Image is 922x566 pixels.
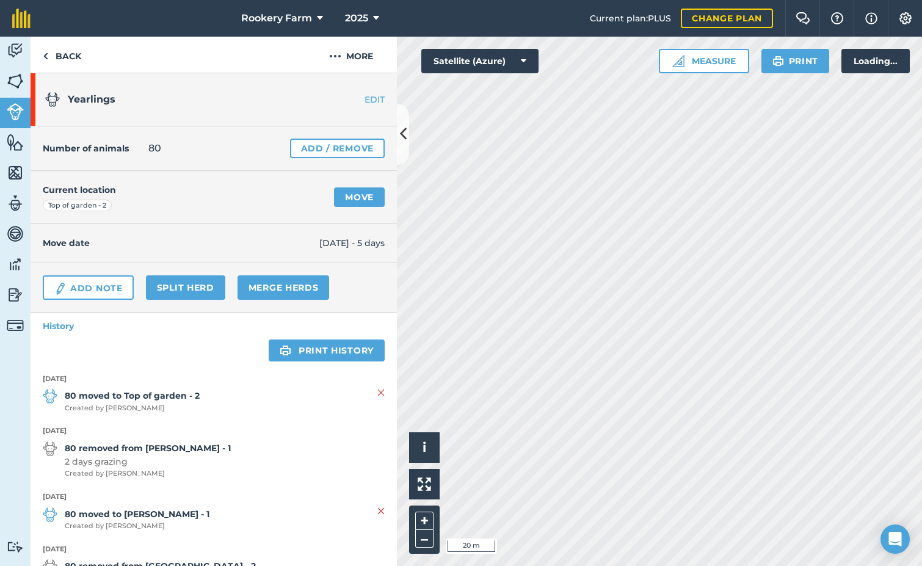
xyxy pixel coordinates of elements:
strong: [DATE] [43,492,385,503]
button: + [415,512,434,530]
img: svg+xml;base64,PHN2ZyB4bWxucz0iaHR0cDovL3d3dy53My5vcmcvMjAwMC9zdmciIHdpZHRoPSIyMiIgaGVpZ2h0PSIzMC... [377,504,385,518]
img: svg+xml;base64,PD94bWwgdmVyc2lvbj0iMS4wIiBlbmNvZGluZz0idXRmLTgiPz4KPCEtLSBHZW5lcmF0b3I6IEFkb2JlIE... [7,103,24,120]
button: Measure [659,49,749,73]
a: History [31,313,397,339]
img: svg+xml;base64,PD94bWwgdmVyc2lvbj0iMS4wIiBlbmNvZGluZz0idXRmLTgiPz4KPCEtLSBHZW5lcmF0b3I6IEFkb2JlIE... [7,194,24,212]
span: Created by [PERSON_NAME] [65,403,200,414]
h4: Move date [43,236,319,250]
a: EDIT [320,93,397,106]
img: svg+xml;base64,PHN2ZyB4bWxucz0iaHR0cDovL3d3dy53My5vcmcvMjAwMC9zdmciIHdpZHRoPSIxNyIgaGVpZ2h0PSIxNy... [865,11,877,26]
img: svg+xml;base64,PHN2ZyB4bWxucz0iaHR0cDovL3d3dy53My5vcmcvMjAwMC9zdmciIHdpZHRoPSIxOSIgaGVpZ2h0PSIyNC... [772,54,784,68]
a: Add Note [43,275,134,300]
img: svg+xml;base64,PHN2ZyB4bWxucz0iaHR0cDovL3d3dy53My5vcmcvMjAwMC9zdmciIHdpZHRoPSIyMCIgaGVpZ2h0PSIyNC... [329,49,341,63]
img: svg+xml;base64,PD94bWwgdmVyc2lvbj0iMS4wIiBlbmNvZGluZz0idXRmLTgiPz4KPCEtLSBHZW5lcmF0b3I6IEFkb2JlIE... [7,225,24,243]
div: Loading... [841,49,910,73]
span: Created by [PERSON_NAME] [65,468,231,479]
img: svg+xml;base64,PD94bWwgdmVyc2lvbj0iMS4wIiBlbmNvZGluZz0idXRmLTgiPz4KPCEtLSBHZW5lcmF0b3I6IEFkb2JlIE... [43,507,57,522]
img: svg+xml;base64,PHN2ZyB4bWxucz0iaHR0cDovL3d3dy53My5vcmcvMjAwMC9zdmciIHdpZHRoPSI1NiIgaGVpZ2h0PSI2MC... [7,72,24,90]
img: svg+xml;base64,PD94bWwgdmVyc2lvbj0iMS4wIiBlbmNvZGluZz0idXRmLTgiPz4KPCEtLSBHZW5lcmF0b3I6IEFkb2JlIE... [54,281,67,296]
button: Satellite (Azure) [421,49,539,73]
strong: 80 moved to [PERSON_NAME] - 1 [65,507,209,521]
img: svg+xml;base64,PHN2ZyB4bWxucz0iaHR0cDovL3d3dy53My5vcmcvMjAwMC9zdmciIHdpZHRoPSI1NiIgaGVpZ2h0PSI2MC... [7,133,24,151]
a: Back [31,37,93,73]
img: svg+xml;base64,PD94bWwgdmVyc2lvbj0iMS4wIiBlbmNvZGluZz0idXRmLTgiPz4KPCEtLSBHZW5lcmF0b3I6IEFkb2JlIE... [7,255,24,274]
span: [DATE] - 5 days [319,236,385,250]
a: Print history [269,339,385,361]
img: svg+xml;base64,PD94bWwgdmVyc2lvbj0iMS4wIiBlbmNvZGluZz0idXRmLTgiPz4KPCEtLSBHZW5lcmF0b3I6IEFkb2JlIE... [43,389,57,404]
button: – [415,530,434,548]
span: Created by [PERSON_NAME] [65,521,209,532]
img: svg+xml;base64,PD94bWwgdmVyc2lvbj0iMS4wIiBlbmNvZGluZz0idXRmLTgiPz4KPCEtLSBHZW5lcmF0b3I6IEFkb2JlIE... [7,317,24,334]
strong: [DATE] [43,426,385,437]
img: svg+xml;base64,PD94bWwgdmVyc2lvbj0iMS4wIiBlbmNvZGluZz0idXRmLTgiPz4KPCEtLSBHZW5lcmF0b3I6IEFkb2JlIE... [7,42,24,60]
button: More [305,37,397,73]
strong: [DATE] [43,544,385,555]
h4: Number of animals [43,142,129,155]
span: i [423,440,426,455]
img: A question mark icon [830,12,844,24]
a: Add / Remove [290,139,385,158]
img: Four arrows, one pointing top left, one top right, one bottom right and the last bottom left [418,477,431,491]
img: Ruler icon [672,55,684,67]
span: Current plan : PLUS [590,12,671,25]
img: svg+xml;base64,PHN2ZyB4bWxucz0iaHR0cDovL3d3dy53My5vcmcvMjAwMC9zdmciIHdpZHRoPSIyMiIgaGVpZ2h0PSIzMC... [377,385,385,400]
img: svg+xml;base64,PD94bWwgdmVyc2lvbj0iMS4wIiBlbmNvZGluZz0idXRmLTgiPz4KPCEtLSBHZW5lcmF0b3I6IEFkb2JlIE... [45,92,60,107]
img: svg+xml;base64,PD94bWwgdmVyc2lvbj0iMS4wIiBlbmNvZGluZz0idXRmLTgiPz4KPCEtLSBHZW5lcmF0b3I6IEFkb2JlIE... [7,286,24,304]
span: 2 days grazing [65,455,231,468]
button: Print [761,49,830,73]
a: Move [334,187,385,207]
a: Merge Herds [238,275,330,300]
h4: Current location [43,183,116,197]
img: svg+xml;base64,PHN2ZyB4bWxucz0iaHR0cDovL3d3dy53My5vcmcvMjAwMC9zdmciIHdpZHRoPSI1NiIgaGVpZ2h0PSI2MC... [7,164,24,182]
strong: 80 moved to Top of garden - 2 [65,389,200,402]
strong: [DATE] [43,374,385,385]
img: svg+xml;base64,PHN2ZyB4bWxucz0iaHR0cDovL3d3dy53My5vcmcvMjAwMC9zdmciIHdpZHRoPSIxOSIgaGVpZ2h0PSIyNC... [280,343,291,358]
img: svg+xml;base64,PD94bWwgdmVyc2lvbj0iMS4wIiBlbmNvZGluZz0idXRmLTgiPz4KPCEtLSBHZW5lcmF0b3I6IEFkb2JlIE... [7,541,24,553]
div: Top of garden - 2 [43,200,112,212]
span: 2025 [345,11,368,26]
div: Open Intercom Messenger [880,524,910,554]
img: svg+xml;base64,PD94bWwgdmVyc2lvbj0iMS4wIiBlbmNvZGluZz0idXRmLTgiPz4KPCEtLSBHZW5lcmF0b3I6IEFkb2JlIE... [43,441,57,456]
a: Change plan [681,9,773,28]
span: Rookery Farm [241,11,312,26]
strong: 80 removed from [PERSON_NAME] - 1 [65,441,231,455]
img: Two speech bubbles overlapping with the left bubble in the forefront [796,12,810,24]
img: svg+xml;base64,PHN2ZyB4bWxucz0iaHR0cDovL3d3dy53My5vcmcvMjAwMC9zdmciIHdpZHRoPSI5IiBoZWlnaHQ9IjI0Ii... [43,49,48,63]
a: Split herd [146,275,225,300]
img: A cog icon [898,12,913,24]
span: 80 [148,141,161,156]
img: fieldmargin Logo [12,9,31,28]
span: Yearlings [68,93,115,105]
button: i [409,432,440,463]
